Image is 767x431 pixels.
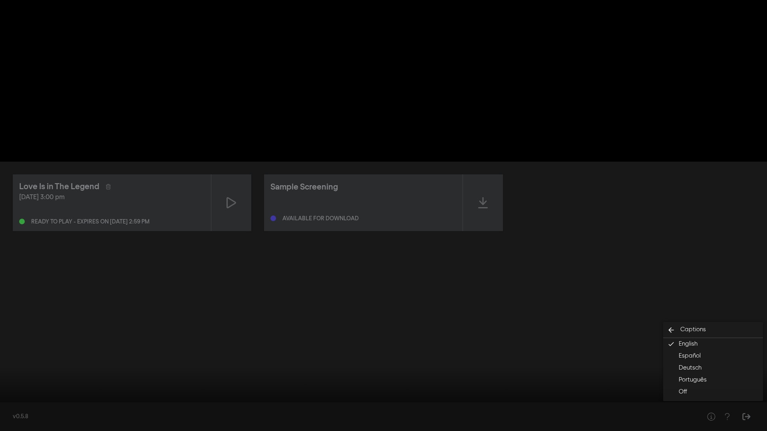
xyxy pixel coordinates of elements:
button: Help [719,409,735,425]
span: Off [679,388,687,397]
span: Português [679,376,707,385]
button: Off [663,386,763,398]
button: Sign Out [738,409,754,425]
span: Captions [680,325,706,334]
span: English [679,340,697,349]
span: Deutsch [679,364,701,373]
button: Back [663,322,763,338]
i: done [666,340,679,348]
button: Help [703,409,719,425]
button: Español [663,350,763,362]
i: arrow_back [663,326,679,334]
button: English [663,338,763,350]
button: Português [663,374,763,386]
div: v0.5.8 [13,413,687,421]
span: Español [679,352,701,361]
button: Deutsch [663,362,763,374]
